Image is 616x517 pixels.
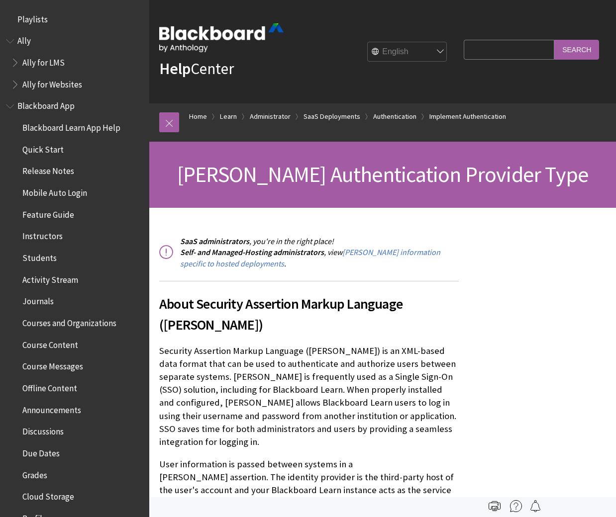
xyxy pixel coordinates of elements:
[22,445,60,458] span: Due Dates
[373,110,416,123] a: Authentication
[22,141,64,155] span: Quick Start
[220,110,237,123] a: Learn
[6,33,143,93] nav: Book outline for Anthology Ally Help
[159,345,459,448] p: Security Assertion Markup Language ([PERSON_NAME]) is an XML-based data format that can be used t...
[22,337,78,350] span: Course Content
[22,358,83,372] span: Course Messages
[22,163,74,176] span: Release Notes
[529,500,541,512] img: Follow this page
[180,236,249,246] span: SaaS administrators
[368,42,447,62] select: Site Language Selector
[17,98,75,111] span: Blackboard App
[304,110,360,123] a: SaaS Deployments
[180,247,440,268] a: [PERSON_NAME] information specific to hosted deployments
[22,228,63,242] span: Instructors
[22,402,81,415] span: Announcements
[159,293,459,335] span: About Security Assertion Markup Language ([PERSON_NAME])
[250,110,291,123] a: Administrator
[489,500,501,512] img: Print
[159,236,459,269] p: , you're in the right place! , view .
[22,76,82,89] span: Ally for Websites
[22,119,120,133] span: Blackboard Learn App Help
[17,11,48,24] span: Playlists
[554,40,599,59] input: Search
[180,247,324,257] span: Self- and Managed-Hosting administrators
[22,315,116,328] span: Courses and Organizations
[6,11,143,28] nav: Book outline for Playlists
[429,110,506,123] a: Implement Authentication
[22,380,77,393] span: Offline Content
[510,500,522,512] img: More help
[22,488,74,502] span: Cloud Storage
[22,54,65,68] span: Ally for LMS
[177,161,588,188] span: [PERSON_NAME] Authentication Provider Type
[17,33,31,46] span: Ally
[189,110,207,123] a: Home
[22,250,57,263] span: Students
[22,184,87,198] span: Mobile Auto Login
[22,206,74,220] span: Feature Guide
[159,23,284,52] img: Blackboard by Anthology
[22,467,47,480] span: Grades
[22,423,64,436] span: Discussions
[22,271,78,285] span: Activity Stream
[159,59,234,79] a: HelpCenter
[22,293,54,307] span: Journals
[159,59,191,79] strong: Help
